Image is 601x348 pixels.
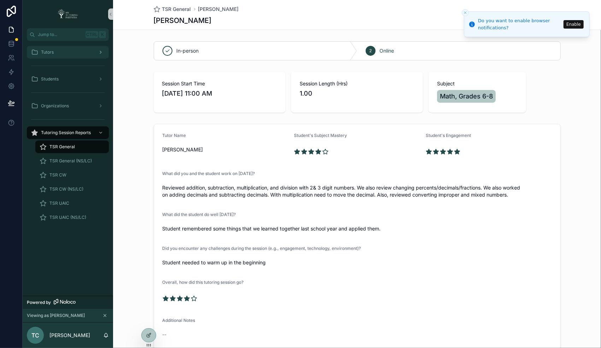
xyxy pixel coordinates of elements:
a: TSR UAIC [35,197,109,210]
span: Student needed to warm up in the beginning [163,259,552,266]
span: Subject [437,80,518,87]
span: What did you and the student work on [DATE]? [163,171,255,176]
span: Tutor Name [163,133,186,138]
span: Viewing as [PERSON_NAME] [27,313,85,318]
span: Session Length (Hrs) [300,80,414,87]
span: TSR General (NS/LC) [49,158,92,164]
button: Close toast [462,9,469,16]
a: TSR UAIC (NS/LC) [35,211,109,224]
a: TSR CW (NS/LC) [35,183,109,196]
span: Powered by [27,300,51,305]
a: Powered by [23,296,113,309]
span: What did the student do well [DATE]? [163,212,236,217]
span: Online [380,47,394,54]
a: Tutors [27,46,109,59]
span: 2 [369,48,372,54]
span: Jump to... [38,32,83,37]
span: Student's Subject Mastery [294,133,347,138]
div: scrollable content [23,41,113,233]
div: Do you want to enable browser notifications? [478,17,561,31]
span: Student remembered some things that we learned together last school year and applied them. [163,225,552,232]
span: 1.00 [300,89,414,98]
a: [PERSON_NAME] [198,6,239,13]
span: Ctrl [86,31,98,38]
span: Math, Grades 6-8 [440,91,493,101]
a: TSR General [154,6,191,13]
span: Students [41,76,59,82]
span: TSR General [162,6,191,13]
span: TSR CW [49,172,66,178]
h1: [PERSON_NAME] [154,16,212,25]
span: Tutors [41,49,54,55]
span: K [100,32,105,37]
a: TSR General [35,140,109,153]
span: Organizations [41,103,69,109]
button: Enable [564,20,584,29]
span: TSR UAIC [49,200,69,206]
span: -- [163,331,167,338]
span: TC [31,331,39,340]
span: Overall, how did this tutoring session go? [163,280,244,285]
button: Jump to...CtrlK [27,28,109,41]
a: TSR CW [35,169,109,181]
a: Organizations [27,100,109,112]
a: TSR General (NS/LC) [35,155,109,167]
span: Did you encounter any challenges during the session (e.g., engagement, technology, environment)? [163,246,361,251]
span: Session Start Time [162,80,277,87]
span: Reviewed addition, subtraction, multiplication, and division with 2& 3 digit numbers. We also rev... [163,184,552,198]
span: Student's Engagement [426,133,471,138]
span: Tutoring Session Reports [41,130,91,136]
span: Additional Notes [163,318,195,323]
p: [PERSON_NAME] [49,332,90,339]
span: TSR UAIC (NS/LC) [49,215,86,220]
a: Tutoring Session Reports [27,126,109,139]
a: Students [27,73,109,85]
span: In-person [177,47,199,54]
span: [PERSON_NAME] [163,146,289,153]
span: [DATE] 11:00 AM [162,89,277,98]
span: TSR CW (NS/LC) [49,186,83,192]
span: TSR General [49,144,75,150]
img: App logo [55,8,80,20]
